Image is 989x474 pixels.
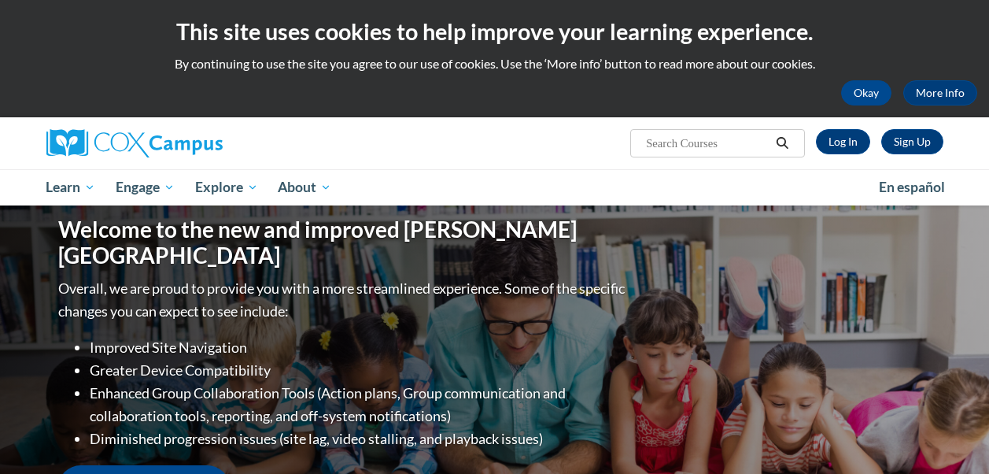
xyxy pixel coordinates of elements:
a: Engage [105,169,185,206]
span: Engage [116,178,175,197]
a: Learn [36,169,106,206]
a: Cox Campus [46,129,330,157]
li: Enhanced Group Collaboration Tools (Action plans, Group communication and collaboration tools, re... [90,382,629,428]
p: Overall, we are proud to provide you with a more streamlined experience. Some of the specific cha... [58,277,629,323]
button: Search [770,134,794,153]
img: Cox Campus [46,129,223,157]
div: Main menu [35,169,955,206]
li: Diminished progression issues (site lag, video stalling, and playback issues) [90,428,629,450]
a: En español [869,171,955,204]
a: Explore [185,169,268,206]
li: Improved Site Navigation [90,336,629,359]
a: More Info [903,80,977,106]
h2: This site uses cookies to help improve your learning experience. [12,16,977,47]
p: By continuing to use the site you agree to our use of cookies. Use the ‘More info’ button to read... [12,55,977,72]
span: Learn [46,178,95,197]
a: About [268,169,341,206]
a: Register [881,129,943,154]
span: En español [879,179,945,195]
button: Okay [841,80,891,106]
span: Explore [195,178,258,197]
h1: Welcome to the new and improved [PERSON_NAME][GEOGRAPHIC_DATA] [58,217,629,269]
span: About [278,178,331,197]
a: Log In [816,129,870,154]
li: Greater Device Compatibility [90,359,629,382]
input: Search Courses [644,134,770,153]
